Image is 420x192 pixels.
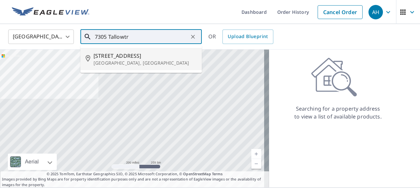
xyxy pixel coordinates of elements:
[23,154,41,170] div: Aerial
[47,171,223,177] span: © 2025 TomTom, Earthstar Geographics SIO, © 2025 Microsoft Corporation, ©
[94,60,197,66] p: [GEOGRAPHIC_DATA], [GEOGRAPHIC_DATA]
[12,7,89,17] img: EV Logo
[251,149,261,159] a: Current Level 5, Zoom In
[95,28,188,46] input: Search by address or latitude-longitude
[294,105,382,120] p: Searching for a property address to view a list of available products.
[188,32,198,41] button: Clear
[222,30,273,44] a: Upload Blueprint
[8,154,57,170] div: Aerial
[251,159,261,169] a: Current Level 5, Zoom Out
[8,28,74,46] div: [GEOGRAPHIC_DATA]
[318,5,363,19] a: Cancel Order
[228,32,268,41] span: Upload Blueprint
[208,30,273,44] div: OR
[183,171,211,176] a: OpenStreetMap
[212,171,223,176] a: Terms
[368,5,383,19] div: AH
[94,52,197,60] span: [STREET_ADDRESS]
